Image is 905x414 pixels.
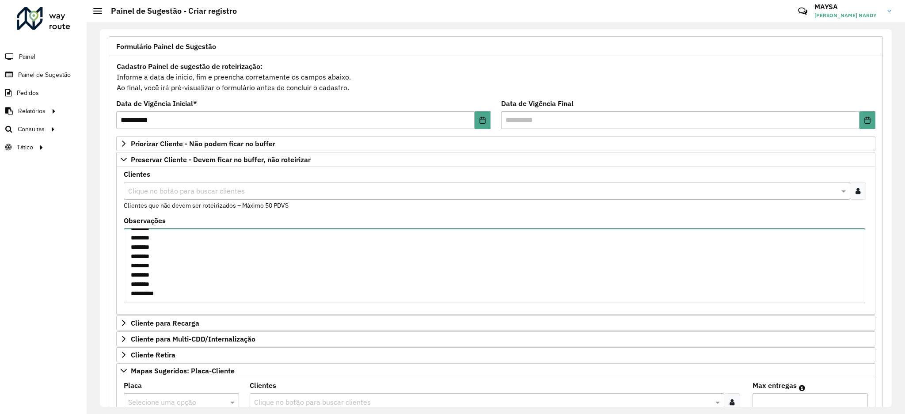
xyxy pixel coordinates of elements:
[131,351,175,358] span: Cliente Retira
[475,111,491,129] button: Choose Date
[116,152,875,167] a: Preservar Cliente - Devem ficar no buffer, não roteirizar
[131,156,311,163] span: Preservar Cliente - Devem ficar no buffer, não roteirizar
[116,136,875,151] a: Priorizar Cliente - Não podem ficar no buffer
[17,88,39,98] span: Pedidos
[501,98,574,109] label: Data de Vigência Final
[814,3,881,11] h3: MAYSA
[793,2,812,21] a: Contato Rápido
[124,215,166,226] label: Observações
[124,201,289,209] small: Clientes que não devem ser roteirizados – Máximo 50 PDVS
[753,380,797,391] label: Max entregas
[116,347,875,362] a: Cliente Retira
[116,43,216,50] span: Formulário Painel de Sugestão
[19,52,35,61] span: Painel
[116,167,875,315] div: Preservar Cliente - Devem ficar no buffer, não roteirizar
[131,367,235,374] span: Mapas Sugeridos: Placa-Cliente
[116,315,875,330] a: Cliente para Recarga
[116,331,875,346] a: Cliente para Multi-CDD/Internalização
[116,98,197,109] label: Data de Vigência Inicial
[18,125,45,134] span: Consultas
[116,61,875,93] div: Informe a data de inicio, fim e preencha corretamente os campos abaixo. Ao final, você irá pré-vi...
[18,106,46,116] span: Relatórios
[814,11,881,19] span: [PERSON_NAME] NARDY
[117,62,262,71] strong: Cadastro Painel de sugestão de roteirização:
[799,384,805,391] em: Máximo de clientes que serão colocados na mesma rota com os clientes informados
[124,380,142,391] label: Placa
[102,6,237,16] h2: Painel de Sugestão - Criar registro
[116,363,875,378] a: Mapas Sugeridos: Placa-Cliente
[250,380,276,391] label: Clientes
[859,111,875,129] button: Choose Date
[131,335,255,342] span: Cliente para Multi-CDD/Internalização
[18,70,71,80] span: Painel de Sugestão
[131,140,275,147] span: Priorizar Cliente - Não podem ficar no buffer
[17,143,33,152] span: Tático
[124,169,150,179] label: Clientes
[131,319,199,327] span: Cliente para Recarga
